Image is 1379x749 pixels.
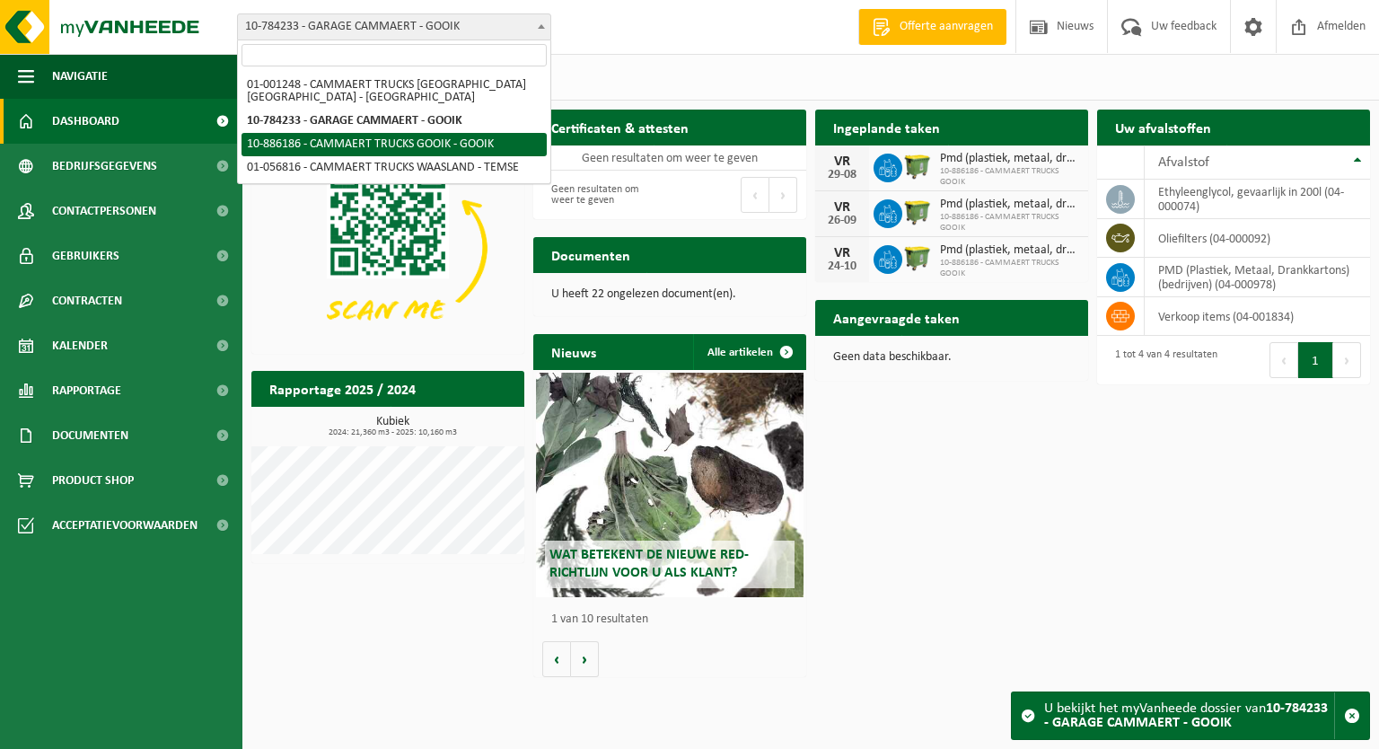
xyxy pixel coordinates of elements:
span: Product Shop [52,458,134,503]
p: U heeft 22 ongelezen document(en). [551,288,788,301]
a: Offerte aanvragen [858,9,1006,45]
span: Acceptatievoorwaarden [52,503,198,548]
button: Vorige [542,641,571,677]
div: Geen resultaten om weer te geven [542,175,661,215]
span: 10-784233 - GARAGE CAMMAERT - GOOIK [237,13,551,40]
h2: Nieuws [533,334,614,369]
button: Previous [741,177,769,213]
div: 29-08 [824,169,860,181]
button: Volgende [571,641,599,677]
span: Dashboard [52,99,119,144]
button: Next [1333,342,1361,378]
td: verkoop items (04-001834) [1145,297,1370,336]
span: 10-886186 - CAMMAERT TRUCKS GOOIK [940,212,1079,234]
span: Wat betekent de nieuwe RED-richtlijn voor u als klant? [549,548,749,579]
span: Navigatie [52,54,108,99]
span: Pmd (plastiek, metaal, drankkartons) (bedrijven) [940,152,1079,166]
a: Alle artikelen [693,334,804,370]
button: Previous [1269,342,1298,378]
span: 10-886186 - CAMMAERT TRUCKS GOOIK [940,166,1079,188]
div: VR [824,200,860,215]
h2: Documenten [533,237,648,272]
span: Pmd (plastiek, metaal, drankkartons) (bedrijven) [940,243,1079,258]
span: Kalender [52,323,108,368]
span: Afvalstof [1158,155,1209,170]
a: Bekijk rapportage [391,406,523,442]
img: WB-1100-HPE-GN-50 [902,197,933,227]
img: WB-1100-HPE-GN-50 [902,242,933,273]
span: Bedrijfsgegevens [52,144,157,189]
div: 26-09 [824,215,860,227]
td: oliefilters (04-000092) [1145,219,1370,258]
span: 2024: 21,360 m3 - 2025: 10,160 m3 [260,428,524,437]
h2: Aangevraagde taken [815,300,978,335]
button: Next [769,177,797,213]
span: Offerte aanvragen [895,18,997,36]
h2: Rapportage 2025 / 2024 [251,371,434,406]
span: 10-784233 - GARAGE CAMMAERT - GOOIK [238,14,550,40]
h2: Ingeplande taken [815,110,958,145]
div: U bekijkt het myVanheede dossier van [1044,692,1334,739]
span: 10-886186 - CAMMAERT TRUCKS GOOIK [940,258,1079,279]
span: Pmd (plastiek, metaal, drankkartons) (bedrijven) [940,198,1079,212]
li: 01-001248 - CAMMAERT TRUCKS [GEOGRAPHIC_DATA] [GEOGRAPHIC_DATA] - [GEOGRAPHIC_DATA] [242,74,547,110]
div: VR [824,154,860,169]
div: VR [824,246,860,260]
h2: Certificaten & attesten [533,110,707,145]
li: 10-886186 - CAMMAERT TRUCKS GOOIK - GOOIK [242,133,547,156]
span: Contracten [52,278,122,323]
div: 1 tot 4 van 4 resultaten [1106,340,1217,380]
span: Rapportage [52,368,121,413]
div: 24-10 [824,260,860,273]
span: Documenten [52,413,128,458]
strong: 10-784233 - GARAGE CAMMAERT - GOOIK [1044,701,1328,730]
span: Gebruikers [52,234,119,278]
td: PMD (Plastiek, Metaal, Drankkartons) (bedrijven) (04-000978) [1145,258,1370,297]
td: ethyleenglycol, gevaarlijk in 200l (04-000074) [1145,180,1370,219]
img: WB-1100-HPE-GN-50 [902,151,933,181]
td: Geen resultaten om weer te geven [533,145,806,171]
h3: Kubiek [260,416,524,437]
button: 1 [1298,342,1333,378]
img: Download de VHEPlus App [251,145,524,350]
p: Geen data beschikbaar. [833,351,1070,364]
a: Wat betekent de nieuwe RED-richtlijn voor u als klant? [536,373,804,597]
span: Contactpersonen [52,189,156,234]
li: 10-784233 - GARAGE CAMMAERT - GOOIK [242,110,547,133]
h2: Uw afvalstoffen [1097,110,1229,145]
p: 1 van 10 resultaten [551,613,797,626]
li: 01-056816 - CAMMAERT TRUCKS WAASLAND - TEMSE [242,156,547,180]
